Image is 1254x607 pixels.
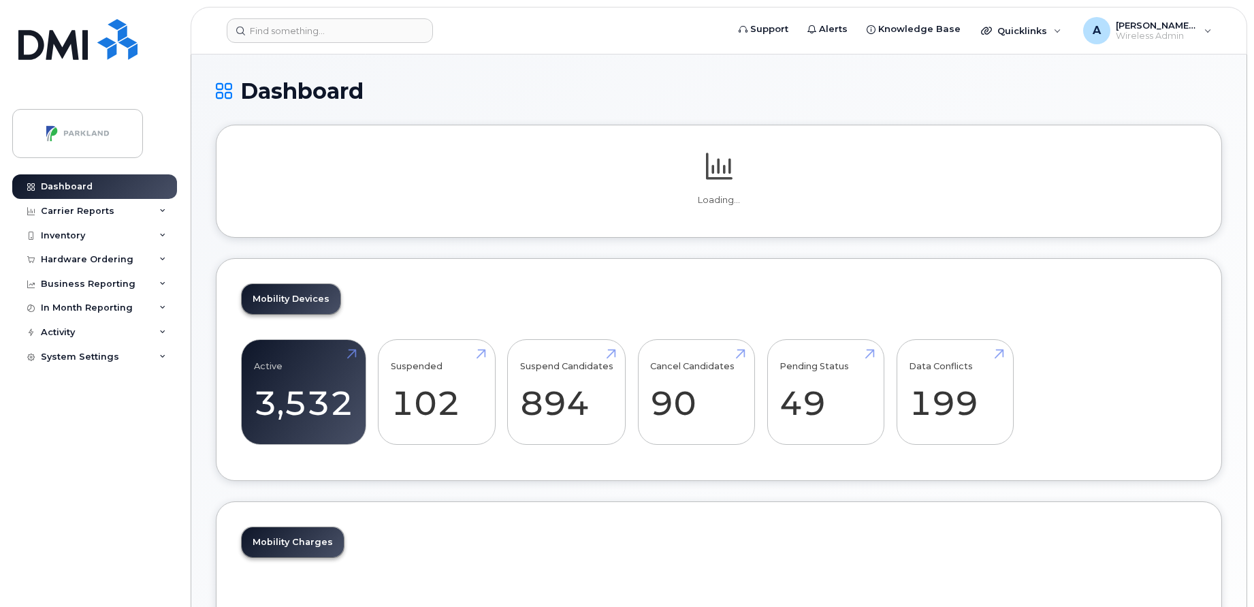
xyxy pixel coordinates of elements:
h1: Dashboard [216,79,1222,103]
p: Loading... [241,194,1197,206]
a: Suspended 102 [391,347,483,437]
a: Pending Status 49 [779,347,871,437]
a: Data Conflicts 199 [909,347,1001,437]
a: Mobility Charges [242,527,344,557]
a: Suspend Candidates 894 [520,347,613,437]
a: Mobility Devices [242,284,340,314]
a: Active 3,532 [254,347,353,437]
a: Cancel Candidates 90 [650,347,742,437]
